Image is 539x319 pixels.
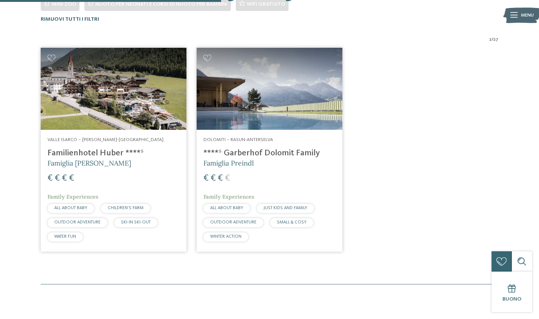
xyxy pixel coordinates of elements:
[211,174,216,183] span: €
[203,193,254,200] span: Family Experiences
[52,2,76,7] span: Mini zoo
[41,17,99,22] span: Rimuovi tutti i filtri
[203,137,273,142] span: Dolomiti – Rasun-Anterselva
[47,159,131,167] span: Famiglia [PERSON_NAME]
[47,137,163,142] span: Valle Isarco – [PERSON_NAME]-[GEOGRAPHIC_DATA]
[210,206,243,210] span: ALL ABOUT BABY
[203,148,336,158] h4: ****ˢ Garberhof Dolomit Family
[54,234,76,239] span: WATER FUN
[62,174,67,183] span: €
[95,2,228,7] span: Nuoto per neonati e corsi di nuoto per bambini
[492,272,532,312] a: Buono
[47,193,98,200] span: Family Experiences
[264,206,307,210] span: JUST KIDS AND FAMILY
[492,36,493,43] span: /
[47,148,180,158] h4: Familienhotel Huber ****ˢ
[277,220,307,225] span: SMALL & COSY
[41,48,186,130] img: Cercate un hotel per famiglie? Qui troverete solo i migliori!
[41,48,186,252] a: Cercate un hotel per famiglie? Qui troverete solo i migliori! Valle Isarco – [PERSON_NAME]-[GEOGR...
[502,296,521,302] span: Buono
[489,36,492,43] span: 2
[54,206,87,210] span: ALL ABOUT BABY
[69,174,74,183] span: €
[210,234,241,239] span: WINTER ACTION
[203,159,254,167] span: Famiglia Preindl
[197,48,342,252] a: Cercate un hotel per famiglie? Qui troverete solo i migliori! Dolomiti – Rasun-Anterselva ****ˢ G...
[203,174,209,183] span: €
[197,48,342,130] img: Cercate un hotel per famiglie? Qui troverete solo i migliori!
[108,206,144,210] span: CHILDREN’S FARM
[218,174,223,183] span: €
[210,220,257,225] span: OUTDOOR ADVENTURE
[121,220,151,225] span: SKI-IN SKI-OUT
[47,174,53,183] span: €
[225,174,230,183] span: €
[54,220,101,225] span: OUTDOOR ADVENTURE
[55,174,60,183] span: €
[247,2,285,7] span: WiFi gratuito
[493,36,498,43] span: 27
